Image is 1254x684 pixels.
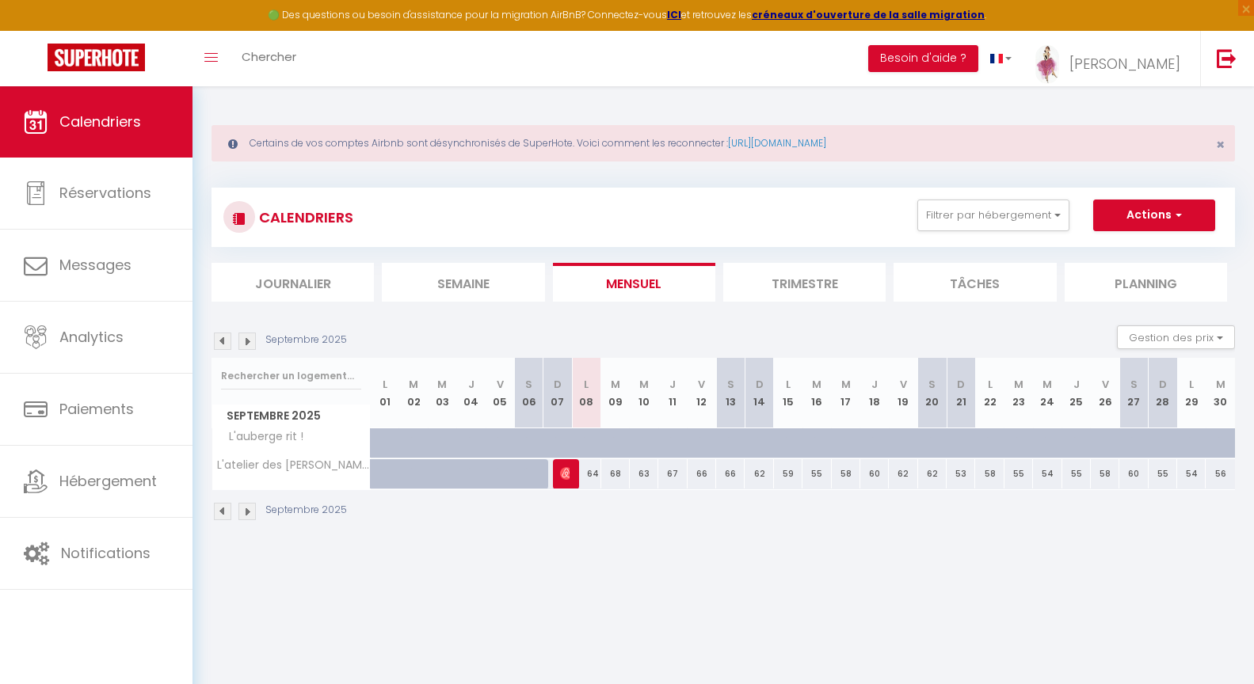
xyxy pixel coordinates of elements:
div: 56 [1206,459,1235,488]
div: 60 [860,459,889,488]
th: 26 [1091,358,1119,428]
button: Besoin d'aide ? [868,45,978,72]
li: Semaine [382,263,544,302]
th: 27 [1119,358,1148,428]
th: 23 [1004,358,1033,428]
button: Filtrer par hébergement [917,199,1069,231]
abbr: L [584,377,589,392]
th: 22 [975,358,1004,428]
div: 60 [1119,459,1148,488]
th: 16 [802,358,831,428]
abbr: J [468,377,475,392]
div: 62 [889,459,917,488]
button: Gestion des prix [1117,325,1235,349]
th: 18 [860,358,889,428]
abbr: J [871,377,878,392]
li: Tâches [894,263,1056,302]
div: 54 [1177,459,1206,488]
th: 24 [1033,358,1062,428]
span: [PERSON_NAME] [560,458,570,488]
a: ... [PERSON_NAME] [1023,31,1200,86]
li: Journalier [212,263,374,302]
th: 17 [832,358,860,428]
a: Chercher [230,31,308,86]
th: 08 [572,358,600,428]
abbr: J [1073,377,1080,392]
th: 01 [371,358,399,428]
th: 04 [457,358,486,428]
abbr: S [525,377,532,392]
span: Réservations [59,183,151,203]
th: 02 [399,358,428,428]
h3: CALENDRIERS [255,199,353,235]
th: 20 [918,358,947,428]
div: 68 [601,459,630,488]
div: 58 [1091,459,1119,488]
span: Analytics [59,327,124,347]
abbr: M [1216,377,1225,392]
div: 64 [572,459,600,488]
abbr: D [756,377,764,392]
button: Actions [1093,199,1215,231]
abbr: M [1014,377,1023,392]
th: 05 [486,358,514,428]
button: Close [1216,138,1225,152]
abbr: V [497,377,504,392]
abbr: M [1042,377,1052,392]
div: 66 [688,459,716,488]
abbr: L [1189,377,1194,392]
div: 66 [716,459,745,488]
div: 55 [1004,459,1033,488]
span: [PERSON_NAME] [1069,54,1180,74]
li: Planning [1065,263,1227,302]
li: Mensuel [553,263,715,302]
div: 62 [918,459,947,488]
p: Septembre 2025 [265,332,347,348]
abbr: L [786,377,791,392]
div: Certains de vos comptes Airbnb sont désynchronisés de SuperHote. Voici comment les reconnecter : [212,125,1235,161]
th: 21 [947,358,975,428]
div: 58 [975,459,1004,488]
th: 11 [658,358,687,428]
span: Messages [59,255,131,275]
abbr: M [437,377,447,392]
th: 07 [543,358,572,428]
abbr: V [698,377,705,392]
span: Chercher [242,48,296,65]
span: Notifications [61,543,151,563]
span: × [1216,135,1225,154]
abbr: V [1102,377,1109,392]
abbr: V [900,377,907,392]
p: Septembre 2025 [265,503,347,518]
span: L'auberge rit ! [215,428,307,446]
div: 54 [1033,459,1062,488]
th: 10 [630,358,658,428]
abbr: S [928,377,936,392]
span: L'atelier des [PERSON_NAME] Studio au cœur de Périgueux [215,459,373,471]
span: Hébergement [59,471,157,491]
div: 63 [630,459,658,488]
div: 55 [1149,459,1177,488]
abbr: S [1130,377,1138,392]
th: 14 [745,358,773,428]
abbr: S [727,377,734,392]
a: [URL][DOMAIN_NAME] [728,136,826,150]
div: 55 [1062,459,1091,488]
div: 55 [802,459,831,488]
abbr: D [554,377,562,392]
div: 58 [832,459,860,488]
abbr: M [841,377,851,392]
a: ICI [667,8,681,21]
th: 06 [514,358,543,428]
img: logout [1217,48,1237,68]
input: Rechercher un logement... [221,362,361,390]
a: créneaux d'ouverture de la salle migration [752,8,985,21]
img: ... [1035,45,1059,84]
div: 62 [745,459,773,488]
div: 53 [947,459,975,488]
span: Calendriers [59,112,141,131]
span: Septembre 2025 [212,405,370,427]
div: 59 [774,459,802,488]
